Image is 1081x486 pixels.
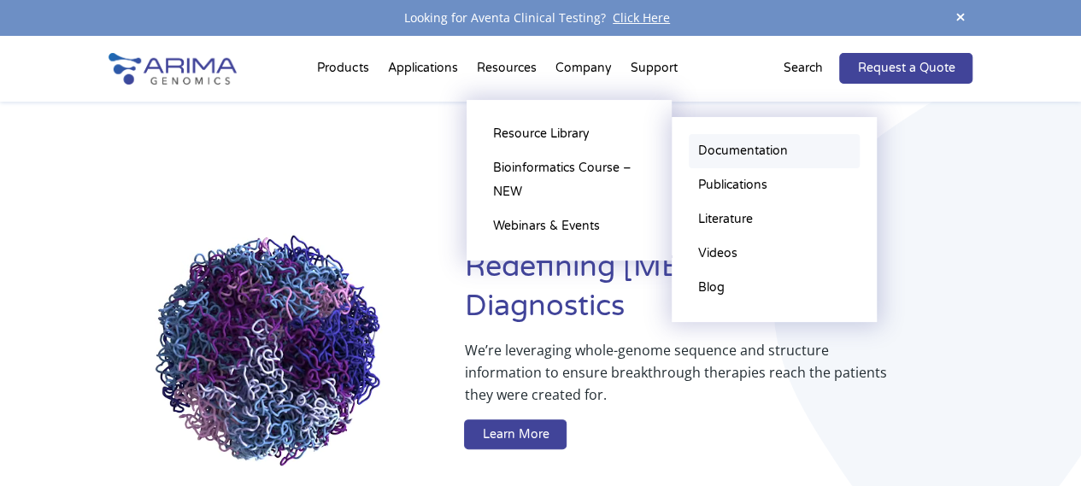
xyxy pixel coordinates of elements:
div: Looking for Aventa Clinical Testing? [109,7,973,29]
a: Click Here [606,9,677,26]
a: Learn More [464,419,567,450]
p: Search [783,57,822,79]
img: Arima-Genomics-logo [109,53,237,85]
a: Request a Quote [839,53,972,84]
iframe: Chat Widget [996,404,1081,486]
a: Literature [689,202,860,237]
a: Documentation [689,134,860,168]
a: Bioinformatics Course – NEW [484,151,655,209]
a: Publications [689,168,860,202]
h1: Redefining [MEDICAL_DATA] Diagnostics [464,248,972,339]
p: We’re leveraging whole-genome sequence and structure information to ensure breakthrough therapies... [464,339,904,419]
a: Videos [689,237,860,271]
a: Resource Library [484,117,655,151]
a: Webinars & Events [484,209,655,243]
a: Blog [689,271,860,305]
div: Widżet czatu [996,404,1081,486]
